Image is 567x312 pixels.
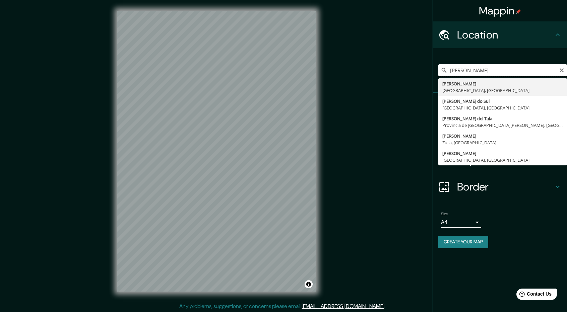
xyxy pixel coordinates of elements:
[442,104,563,111] div: [GEOGRAPHIC_DATA], [GEOGRAPHIC_DATA]
[559,67,564,73] button: Clear
[442,139,563,146] div: Zulia, [GEOGRAPHIC_DATA]
[457,28,554,42] h4: Location
[442,157,563,163] div: [GEOGRAPHIC_DATA], [GEOGRAPHIC_DATA]
[433,120,567,147] div: Style
[442,80,563,87] div: [PERSON_NAME]
[302,303,384,310] a: [EMAIL_ADDRESS][DOMAIN_NAME]
[438,64,567,76] input: Pick your city or area
[479,4,521,17] h4: Mappin
[441,211,448,217] label: Size
[442,98,563,104] div: [PERSON_NAME] do Sul
[441,217,481,228] div: A4
[179,302,385,310] p: Any problems, suggestions, or concerns please email .
[442,150,563,157] div: [PERSON_NAME]
[507,286,560,305] iframe: Help widget launcher
[433,173,567,200] div: Border
[386,302,388,310] div: .
[442,87,563,94] div: [GEOGRAPHIC_DATA], [GEOGRAPHIC_DATA]
[442,115,563,122] div: [PERSON_NAME] del Tala
[385,302,386,310] div: .
[457,180,554,193] h4: Border
[305,280,313,288] button: Toggle attribution
[516,9,521,14] img: pin-icon.png
[438,236,488,248] button: Create your map
[433,21,567,48] div: Location
[433,93,567,120] div: Pins
[457,153,554,167] h4: Layout
[117,11,316,292] canvas: Map
[433,147,567,173] div: Layout
[442,133,563,139] div: [PERSON_NAME]
[442,122,563,129] div: Provincia de [GEOGRAPHIC_DATA][PERSON_NAME], [GEOGRAPHIC_DATA]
